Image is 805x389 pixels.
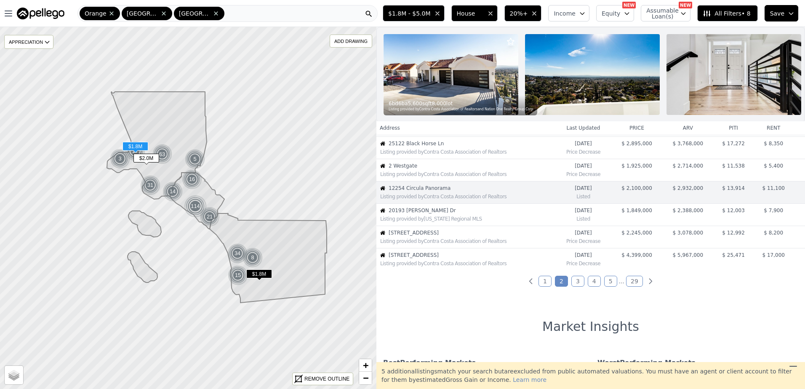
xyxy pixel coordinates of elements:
[714,121,754,135] th: piti
[662,121,713,135] th: arv
[604,276,617,287] a: Page 5
[548,5,589,21] button: Income
[380,253,385,258] img: House
[228,265,248,285] div: 15
[380,141,385,146] img: House
[703,9,750,18] span: All Filters • 8
[228,265,248,285] img: g1.png
[243,248,263,268] img: g1.png
[182,169,202,189] div: 16
[123,142,148,154] div: $1.8M
[185,149,205,169] div: 5
[140,175,161,195] img: g1.png
[152,144,173,165] div: 63
[408,100,422,107] span: 5,600
[243,248,263,268] div: 8
[722,208,744,213] span: $ 12,003
[184,195,207,218] img: g3.png
[646,8,673,19] span: Assumable Loan(s)
[363,360,368,370] span: +
[380,171,555,178] div: Listing provided by Contra Costa Association of Realtors
[380,238,555,245] div: Listing provided by Contra Costa Association of Realtors
[246,269,272,278] span: $1.8M
[770,9,784,18] span: Save
[538,276,552,287] a: Page 1
[559,147,608,155] div: Price Decrease
[621,230,652,236] span: $ 2,245,000
[621,208,652,213] span: $ 1,849,000
[376,277,805,285] ul: Pagination
[513,376,546,383] span: Learn more
[227,243,248,264] div: 34
[140,175,160,195] div: 31
[722,230,744,236] span: $ 12,992
[383,358,584,368] div: Best Performing Markets
[673,185,704,191] span: $ 2,932,000
[376,121,555,135] th: Address
[359,372,372,384] a: Zoom out
[380,260,555,267] div: Listing provided by Contra Costa Association of Realtors
[555,121,611,135] th: Last Updated
[4,35,53,49] div: APPRECIATION
[380,208,385,213] img: House
[697,5,757,21] button: All Filters• 8
[380,163,385,168] img: House
[246,269,272,282] div: $1.8M
[559,140,608,147] time: 2025-09-12 21:44
[451,5,498,21] button: House
[380,230,385,235] img: House
[163,181,183,202] div: 14
[376,362,805,389] div: 5 additional listing s match your search but are excluded from public automated valuations. You m...
[380,149,555,155] div: Listing provided by Contra Costa Association of Realtors
[764,163,783,169] span: $ 5,400
[123,142,148,151] span: $1.8M
[559,229,608,236] time: 2025-09-12 06:44
[559,185,608,192] time: 2025-09-12 18:17
[666,34,801,115] img: Property Photo 3
[110,149,131,169] img: g1.png
[559,214,608,222] div: Listed
[754,121,794,135] th: rent
[389,252,555,258] span: [STREET_ADDRESS]
[559,163,608,169] time: 2025-09-12 21:03
[5,366,23,384] a: Layers
[559,258,608,267] div: Price Decrease
[200,207,220,227] img: g1.png
[765,5,798,21] button: Save
[722,252,744,258] span: $ 25,471
[571,276,584,287] a: Page 3
[388,9,430,18] span: $1.8M - $5.0M
[722,163,744,169] span: $ 11,538
[764,230,783,236] span: $ 8,200
[555,276,568,287] a: Page 2 is your current page
[722,141,744,147] span: $ 17,272
[185,149,205,169] img: g1.png
[646,277,655,285] a: Next page
[363,373,368,383] span: −
[200,207,220,227] div: 21
[163,181,183,202] img: g1.png
[622,2,636,8] div: NEW
[764,141,783,147] span: $ 8,350
[597,358,798,368] div: Worst Performing Markets
[621,185,652,191] span: $ 2,100,000
[504,5,542,21] button: 20%+
[722,185,744,191] span: $ 13,914
[304,375,349,383] div: REMOVE OUTLINE
[510,9,528,18] span: 20%+
[559,252,608,258] time: 2025-09-12 04:28
[384,34,518,115] img: Property Photo 1
[179,9,211,18] span: [GEOGRAPHIC_DATA]
[673,230,704,236] span: $ 3,078,000
[152,144,173,165] img: g2.png
[762,185,785,191] span: $ 11,100
[85,9,107,18] span: Orange
[125,141,145,161] div: 17
[389,140,555,147] span: 25122 Black Horse Ln
[133,154,159,163] span: $2.0M
[184,195,207,218] div: 114
[673,141,704,147] span: $ 3,768,000
[17,8,64,19] img: Pellego
[602,9,620,18] span: Equity
[554,9,576,18] span: Income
